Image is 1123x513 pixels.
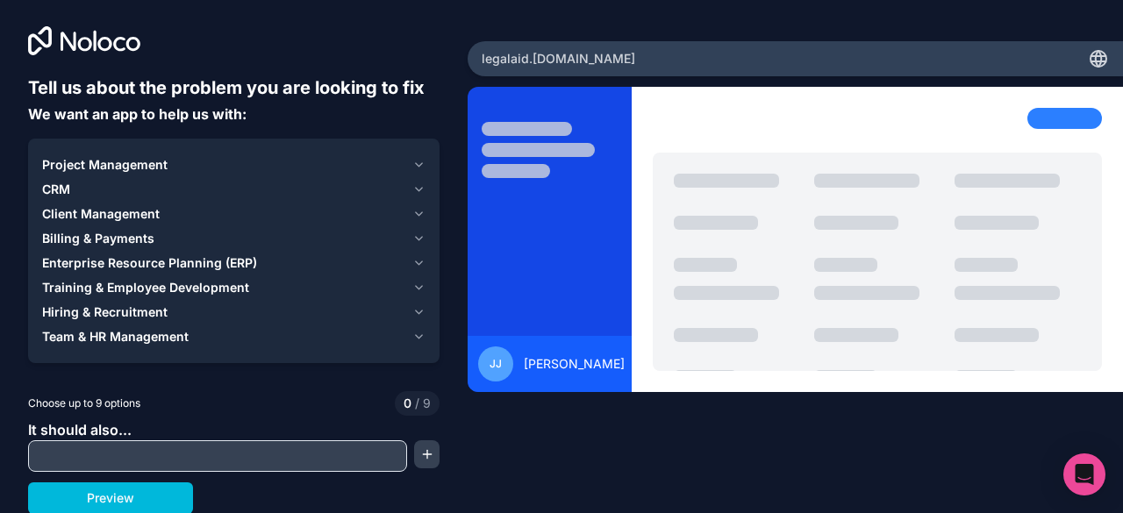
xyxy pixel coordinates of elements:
[28,105,247,123] span: We want an app to help us with:
[404,395,411,412] span: 0
[415,395,419,410] span: /
[42,202,426,226] button: Client Management
[524,355,625,373] span: [PERSON_NAME]
[42,324,426,349] button: Team & HR Management
[42,251,426,275] button: Enterprise Resource Planning (ERP)
[42,279,249,296] span: Training & Employee Development
[42,156,168,174] span: Project Management
[42,300,426,324] button: Hiring & Recruitment
[28,75,440,100] h6: Tell us about the problem you are looking to fix
[42,230,154,247] span: Billing & Payments
[42,328,189,346] span: Team & HR Management
[28,395,140,411] span: Choose up to 9 options
[42,153,426,177] button: Project Management
[42,254,257,272] span: Enterprise Resource Planning (ERP)
[28,421,132,438] span: It should also...
[42,205,160,223] span: Client Management
[42,303,168,321] span: Hiring & Recruitment
[1063,453,1105,495] div: Open Intercom Messenger
[42,226,426,251] button: Billing & Payments
[482,50,635,68] span: legalaid .[DOMAIN_NAME]
[411,395,431,412] span: 9
[490,357,502,371] span: JJ
[42,177,426,202] button: CRM
[42,275,426,300] button: Training & Employee Development
[42,181,70,198] span: CRM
